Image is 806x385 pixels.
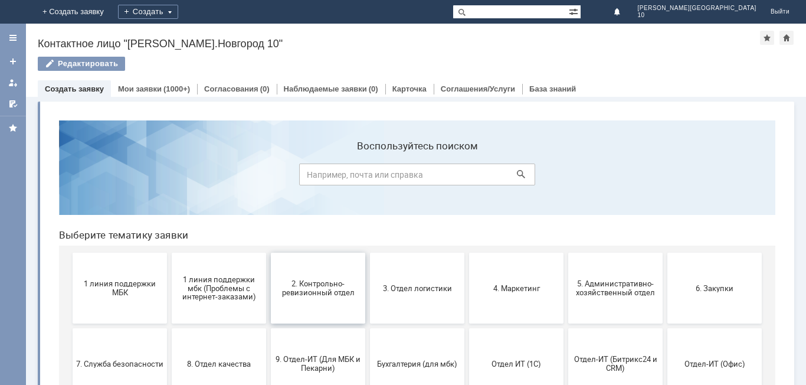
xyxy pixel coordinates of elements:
[225,168,312,186] span: 2. Контрольно-ревизионный отдел
[522,244,610,262] span: Отдел-ИТ (Битрикс24 и CRM)
[324,172,411,181] span: 3. Отдел логистики
[126,164,213,190] span: 1 линия поддержки мбк (Проблемы с интернет-заказами)
[519,217,613,288] button: Отдел-ИТ (Битрикс24 и CRM)
[621,248,709,257] span: Отдел-ИТ (Офис)
[324,248,411,257] span: Бухгалтерия (для мбк)
[38,38,760,50] div: Контактное лицо "[PERSON_NAME].Новгород 10"
[118,84,162,93] a: Мои заявки
[27,324,114,332] span: Финансовый отдел
[392,84,427,93] a: Карточка
[122,293,217,364] button: Франчайзинг
[221,293,316,364] button: Это соглашение не активно!
[221,142,316,213] button: 2. Контрольно-ревизионный отдел
[250,53,486,74] input: Например, почта или справка
[221,217,316,288] button: 9. Отдел-ИТ (Для МБК и Пекарни)
[638,5,756,12] span: [PERSON_NAME][GEOGRAPHIC_DATA]
[618,142,712,213] button: 6. Закупки
[569,5,581,17] span: Расширенный поиск
[27,248,114,257] span: 7. Служба безопасности
[441,84,515,93] a: Соглашения/Услуги
[122,142,217,213] button: 1 линия поддержки мбк (Проблемы с интернет-заказами)
[320,293,415,364] button: [PERSON_NAME]. Услуги ИТ для МБК (оформляет L1)
[4,52,22,71] a: Создать заявку
[638,12,756,19] span: 10
[522,168,610,186] span: 5. Административно-хозяйственный отдел
[27,168,114,186] span: 1 линия поддержки МБК
[204,84,258,93] a: Согласования
[621,172,709,181] span: 6. Закупки
[225,319,312,337] span: Это соглашение не активно!
[324,315,411,341] span: [PERSON_NAME]. Услуги ИТ для МБК (оформляет L1)
[163,84,190,93] div: (1000+)
[122,217,217,288] button: 8. Отдел качества
[423,324,510,332] span: не актуален
[420,142,514,213] button: 4. Маркетинг
[369,84,378,93] div: (0)
[23,142,117,213] button: 1 линия поддержки МБК
[519,142,613,213] button: 5. Административно-хозяйственный отдел
[423,172,510,181] span: 4. Маркетинг
[126,324,213,332] span: Франчайзинг
[423,248,510,257] span: Отдел ИТ (1С)
[23,217,117,288] button: 7. Служба безопасности
[260,84,270,93] div: (0)
[250,29,486,41] label: Воспользуйтесь поиском
[779,31,794,45] div: Сделать домашней страницей
[529,84,576,93] a: База знаний
[420,217,514,288] button: Отдел ИТ (1С)
[9,118,726,130] header: Выберите тематику заявки
[618,217,712,288] button: Отдел-ИТ (Офис)
[225,244,312,262] span: 9. Отдел-ИТ (Для МБК и Пекарни)
[45,84,104,93] a: Создать заявку
[760,31,774,45] div: Добавить в избранное
[126,248,213,257] span: 8. Отдел качества
[4,94,22,113] a: Мои согласования
[420,293,514,364] button: не актуален
[320,142,415,213] button: 3. Отдел логистики
[4,73,22,92] a: Мои заявки
[284,84,367,93] a: Наблюдаемые заявки
[23,293,117,364] button: Финансовый отдел
[118,5,178,19] div: Создать
[320,217,415,288] button: Бухгалтерия (для мбк)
